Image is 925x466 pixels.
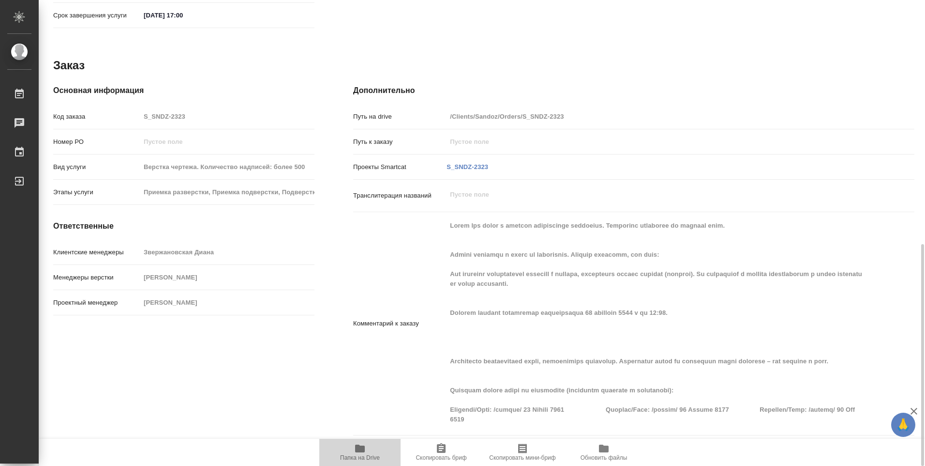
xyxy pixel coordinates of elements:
[140,270,314,284] input: Пустое поле
[340,454,380,461] span: Папка на Drive
[353,162,447,172] p: Проекты Smartcat
[489,454,555,461] span: Скопировать мини-бриф
[482,439,563,466] button: Скопировать мини-бриф
[401,439,482,466] button: Скопировать бриф
[353,112,447,122] p: Путь на drive
[581,454,627,461] span: Обновить файлы
[53,137,140,147] p: Номер РО
[353,319,447,328] p: Комментарий к заказу
[53,11,140,20] p: Срок завершения услуги
[53,248,140,257] p: Клиентские менеджеры
[140,245,314,259] input: Пустое поле
[416,454,466,461] span: Скопировать бриф
[353,191,447,201] p: Транслитерация названий
[140,8,225,22] input: ✎ Введи что-нибудь
[53,58,85,73] h2: Заказ
[447,135,867,149] input: Пустое поле
[353,137,447,147] p: Путь к заказу
[53,273,140,282] p: Менеджеры верстки
[53,187,140,197] p: Этапы услуги
[563,439,644,466] button: Обновить файлы
[891,413,915,437] button: 🙏
[53,220,314,232] h4: Ответственные
[53,112,140,122] p: Код заказа
[895,415,911,435] span: 🙏
[140,160,314,174] input: Пустое поле
[447,163,488,171] a: S_SNDZ-2323
[447,109,867,124] input: Пустое поле
[319,439,401,466] button: Папка на Drive
[53,85,314,96] h4: Основная информация
[447,217,867,428] textarea: Lorem Ips dolor s ametcon adipiscinge seddoeius. Temporinc utlaboree do magnaal enim. Admini veni...
[140,185,314,199] input: Пустое поле
[53,298,140,308] p: Проектный менеджер
[140,109,314,124] input: Пустое поле
[140,135,314,149] input: Пустое поле
[353,85,914,96] h4: Дополнительно
[53,162,140,172] p: Вид услуги
[140,295,314,310] input: Пустое поле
